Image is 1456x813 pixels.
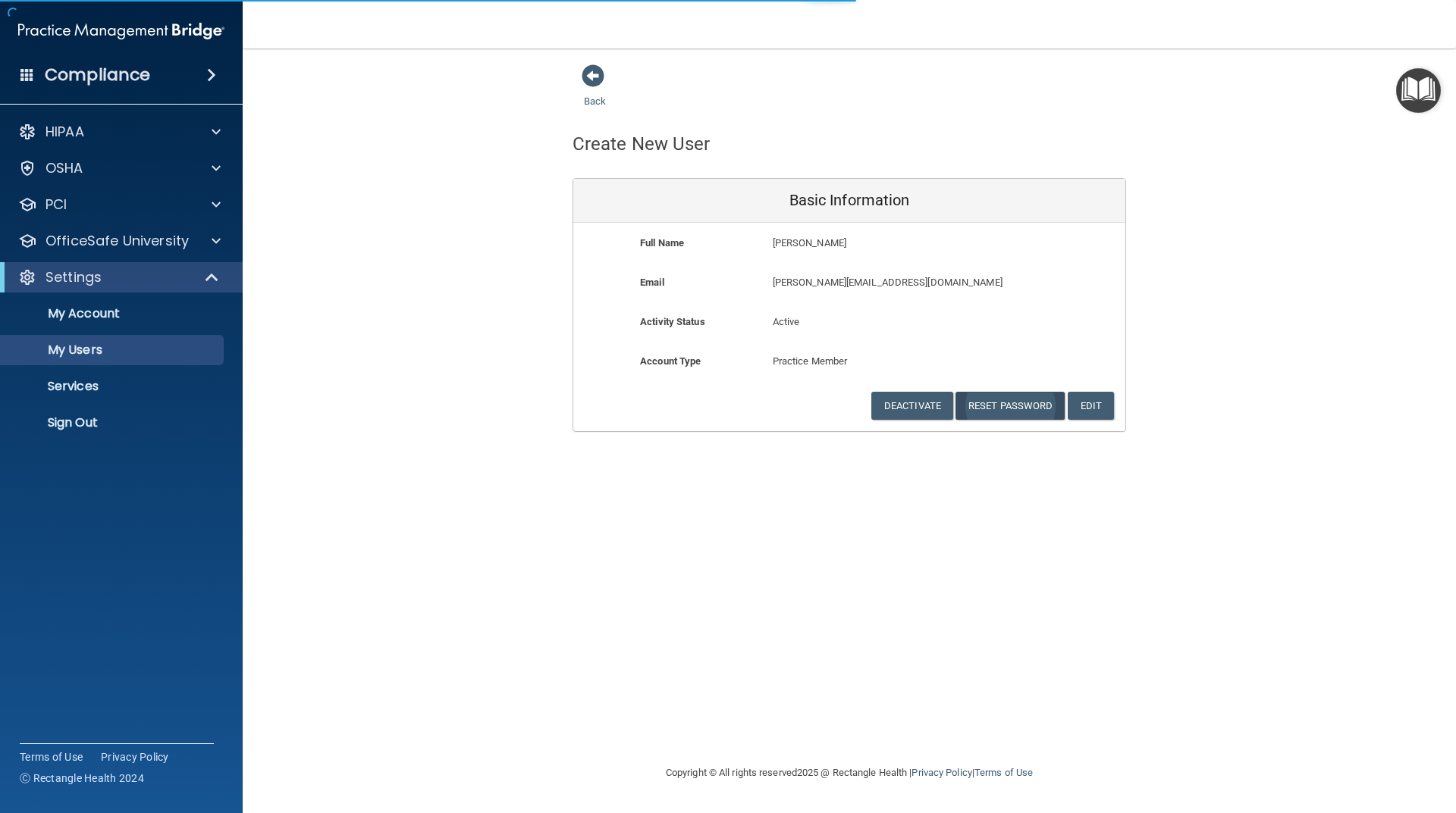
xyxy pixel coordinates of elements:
[10,306,217,321] p: My Account
[773,313,927,331] p: Active
[45,232,189,250] p: OfficeSafe University
[1396,68,1441,113] button: Open Resource Center
[20,771,144,786] span: Ⓒ Rectangle Health 2024
[18,195,221,214] a: PCI
[10,415,217,430] p: Sign Out
[45,123,84,141] p: HIPAA
[45,268,102,286] p: Settings
[45,159,83,177] p: OSHA
[18,16,224,46] img: PMB logo
[18,232,221,250] a: OfficeSafe University
[18,268,220,286] a: Settings
[1068,392,1114,420] button: Edit
[45,64,150,86] h4: Compliance
[640,277,664,288] b: Email
[640,355,701,367] b: Account Type
[773,274,1015,292] p: [PERSON_NAME][EMAIL_ADDRESS][DOMAIN_NAME]
[10,379,217,394] p: Services
[20,749,83,765] a: Terms of Use
[773,352,927,371] p: Practice Member
[45,195,67,214] p: PCI
[573,749,1126,797] div: Copyright © All rights reserved 2025 @ Rectangle Health | |
[871,392,953,420] button: Deactivate
[955,392,1065,420] button: Reset Password
[773,234,1015,252] p: [PERSON_NAME]
[584,77,606,107] a: Back
[18,159,221,177] a: OSHA
[573,134,711,154] h4: Create New User
[101,749,169,765] a: Privacy Policy
[10,342,217,358] p: My Users
[18,123,221,141] a: HIPAA
[573,179,1125,223] div: Basic Information
[912,767,971,778] a: Privacy Policy
[640,237,684,249] b: Full Name
[974,767,1033,778] a: Terms of Use
[640,316,705,327] b: Activity Status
